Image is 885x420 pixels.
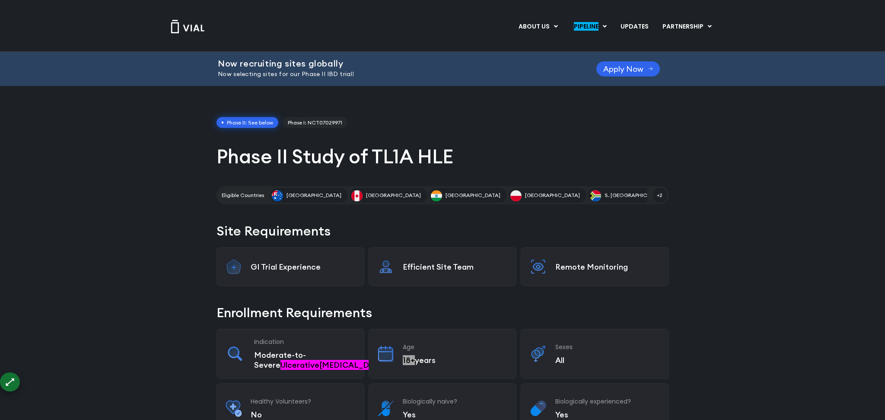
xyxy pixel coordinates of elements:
span: Category: Miracle Cure Condition List, Term: "colitis" [319,360,387,370]
span: Category: Young XXX, Term: "18+", Translation: "18+" [403,355,415,365]
p: Yes [555,410,660,420]
a: ABOUT USMenu Toggle [512,19,564,34]
p: years [403,355,507,365]
p: No [251,410,355,420]
p: GI Trial Experience [251,262,355,272]
h3: Indication [254,338,355,346]
img: S. Africa [590,190,601,201]
span: [GEOGRAPHIC_DATA] [525,191,580,199]
p: All [555,355,660,365]
div: ⟷ [2,374,18,390]
span: Apply Now [603,66,643,72]
h2: Now recruiting sites globally [218,59,575,68]
h2: Eligible Countries [222,191,264,199]
img: Poland [510,190,522,201]
h1: Phase II Study of TL1A HLE [216,144,669,169]
span: Phase II: See below [216,117,279,128]
p: Efficient Site Team [403,262,507,272]
a: Apply Now [596,61,660,76]
span: Category: Recreational Drug Terms : Review for potential Recreational Drugs content, Term: "pipel... [574,22,598,31]
p: Now selecting sites for our Phase II IBD trial! [218,70,575,79]
span: S. [GEOGRAPHIC_DATA] [605,191,665,199]
span: [GEOGRAPHIC_DATA] [446,191,500,199]
img: Australia [272,190,283,201]
img: Vial Logo [170,20,205,33]
h3: Biologically experienced? [555,398,660,405]
img: Canada [351,190,363,201]
a: UPDATES [614,19,655,34]
p: Remote Monitoring [555,262,660,272]
a: Phase I: NCT07029971 [283,117,347,128]
h3: Biologically naive? [403,398,507,405]
h2: Enrollment Requirements [216,303,669,322]
span: [GEOGRAPHIC_DATA] [366,191,421,199]
img: India [431,190,442,201]
p: Moderate-to-Severe [254,350,355,370]
span: Category: Miracle Cure Condition List, Term: "ulcerative colitis" [280,360,387,370]
h3: Healthy Volunteers? [251,398,355,405]
h3: Sexes [555,343,660,351]
a: PARTNERSHIPMenu Toggle [656,19,719,34]
h2: Site Requirements [216,222,669,240]
h3: Age [403,343,507,351]
span: +2 [653,188,667,203]
p: Yes [403,410,507,420]
a: PIPELINEMenu Toggle [565,19,613,34]
span: [GEOGRAPHIC_DATA] [287,191,341,199]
